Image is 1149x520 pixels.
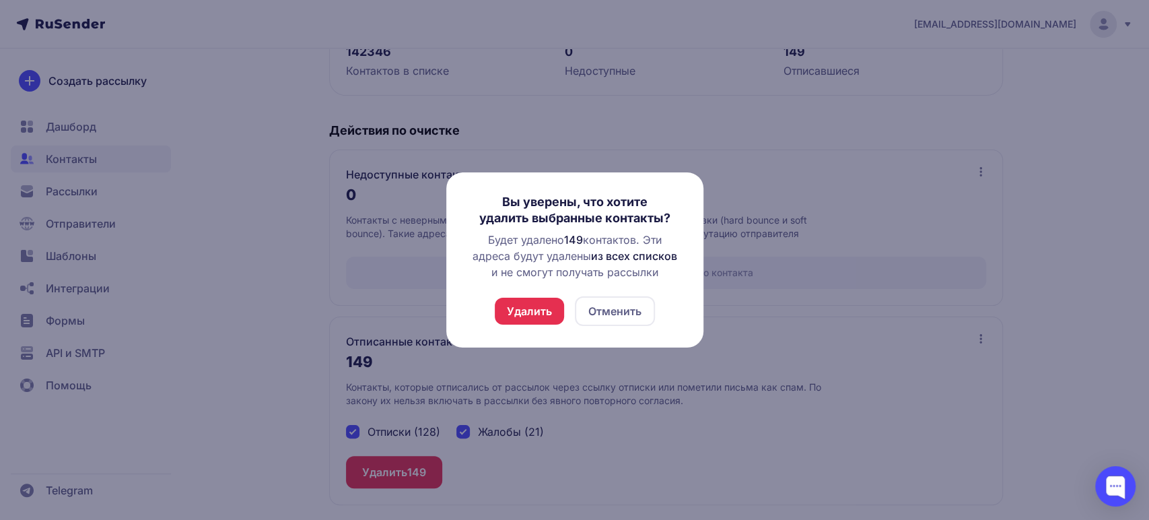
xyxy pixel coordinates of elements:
[495,298,564,325] button: Удалить
[468,194,682,226] h3: Вы уверены, что хотите удалить выбранные контакты?
[575,296,655,326] button: Отменить
[468,232,682,280] div: Будет удалено контактов. Эти адреса будут удалены и не смогут получать рассылки
[591,249,677,263] span: из всех списков
[564,233,583,247] span: 149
